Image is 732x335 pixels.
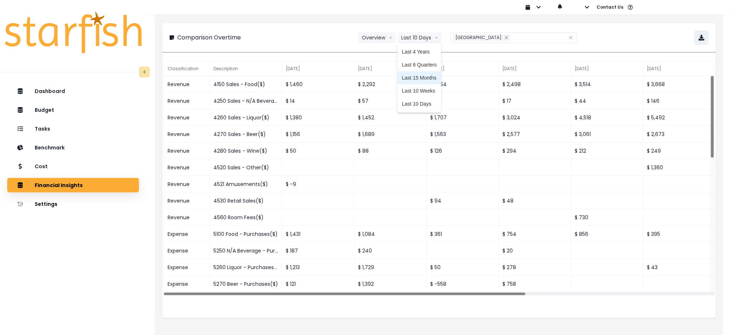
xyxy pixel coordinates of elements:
div: $ 1,360 [644,159,716,176]
div: $ -9 [282,176,355,192]
div: $ 240 [355,242,427,259]
button: Budget [7,103,139,117]
div: Revenue [164,76,210,93]
div: Expense [164,276,210,292]
div: $ 50 [427,259,499,276]
div: $ 3,514 [571,76,644,93]
div: [DATE] [644,62,716,76]
div: $ 1,707 [427,109,499,126]
button: Clear [569,34,573,41]
div: $ 1,084 [355,226,427,242]
div: $ 4,518 [571,109,644,126]
span: Last 6 Quarters [402,61,437,68]
svg: close [504,35,509,40]
div: 4560 Room Fees($) [210,209,282,226]
button: Financial Insights [7,178,139,192]
div: $ 50 [282,143,355,159]
div: $ 48 [499,192,571,209]
div: $ 187 [282,242,355,259]
div: Revenue [164,192,210,209]
button: Last 10 Daysarrow down line [398,32,442,43]
button: Overviewarrow down line [358,32,396,43]
span: Last 10 Days [402,100,437,107]
div: 5260 Liquor - Purchases($) [210,259,282,276]
div: $ 361 [427,226,499,242]
div: Revenue [164,176,210,192]
div: [DATE] [427,62,499,76]
button: Settings [7,197,139,211]
div: Expense [164,242,210,259]
div: $ 1,156 [282,126,355,143]
div: $ 94 [427,192,499,209]
div: 4270 Sales - Beer($) [210,126,282,143]
div: [DATE] [355,62,427,76]
p: Benchmark [35,145,65,151]
div: $ 212 [571,143,644,159]
p: Tasks [35,126,50,132]
div: $ 5,492 [644,109,716,126]
div: $ 2,673 [644,126,716,143]
span: Last 4 Years [402,48,437,55]
div: $ 2,577 [499,126,571,143]
span: Last 10 Weeks [402,87,437,94]
p: Budget [35,107,54,113]
div: Expense [164,226,210,242]
div: $ 278 [499,259,571,276]
span: Last 15 Months [402,74,437,81]
div: $ 146 [644,93,716,109]
div: State Park [452,34,511,41]
div: $ 730 [571,209,644,226]
div: $ 1,452 [355,109,427,126]
div: Revenue [164,159,210,176]
div: Classification [164,62,210,76]
div: 4250 Sales - N/A Beverage($) [210,93,282,109]
div: $ 2,498 [499,76,571,93]
div: $ 249 [644,143,716,159]
div: 5250 N/A Beverage - Purchases($) [210,242,282,259]
div: $ 1,380 [282,109,355,126]
div: [DATE] [282,62,355,76]
div: $ -558 [427,276,499,292]
div: $ 1,563 [427,126,499,143]
button: Benchmark [7,140,139,155]
div: $ 1,213 [282,259,355,276]
div: $ 1,392 [355,276,427,292]
div: $ 17 [499,93,571,109]
div: $ 14 [282,93,355,109]
div: $ 21 [427,93,499,109]
p: Dashboard [35,88,65,94]
div: 4260 Sales - Liquor($) [210,109,282,126]
div: $ 1,431 [282,226,355,242]
p: Cost [35,164,48,170]
div: $ 2,292 [355,76,427,93]
div: [DATE] [499,62,571,76]
div: $ 57 [355,93,427,109]
div: $ 1,729 [355,259,427,276]
div: $ 754 [499,226,571,242]
button: Dashboard [7,84,139,98]
div: Revenue [164,126,210,143]
button: Cost [7,159,139,174]
div: $ 1,954 [427,76,499,93]
div: 4530 Retail Sales($) [210,192,282,209]
div: Revenue [164,93,210,109]
div: $ 3,668 [644,76,716,93]
ul: Last 10 Daysarrow down line [398,43,441,113]
div: 5100 Food - Purchases($) [210,226,282,242]
div: $ 758 [499,276,571,292]
button: Remove [503,34,511,41]
svg: close [569,35,573,40]
div: $ 3,024 [499,109,571,126]
div: $ 20 [499,242,571,259]
div: 4280 Sales - Wine($) [210,143,282,159]
div: $ 1,460 [282,76,355,93]
div: $ 121 [282,276,355,292]
div: [DATE] [571,62,644,76]
div: 5270 Beer - Purchases($) [210,276,282,292]
div: Revenue [164,209,210,226]
p: Comparison Overtime [177,33,241,42]
div: $ 294 [499,143,571,159]
div: $ 44 [571,93,644,109]
div: Revenue [164,143,210,159]
button: Tasks [7,122,139,136]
